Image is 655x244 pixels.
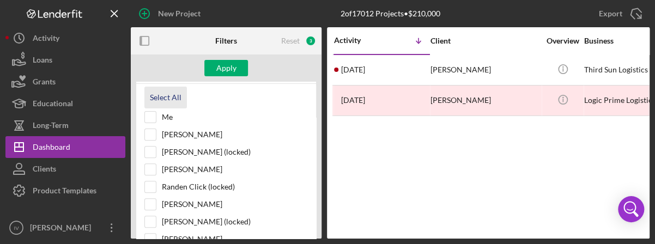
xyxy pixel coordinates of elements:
div: Reset [281,36,300,45]
text: IV [14,225,19,231]
div: 3 [305,35,316,46]
button: Educational [5,93,125,114]
div: [PERSON_NAME] [430,56,539,84]
button: New Project [131,3,211,25]
div: 2 of 17012 Projects • $210,000 [340,9,440,18]
div: Activity [334,36,382,45]
b: Filters [215,36,237,45]
button: Select All [144,87,187,108]
div: [PERSON_NAME] [27,217,98,241]
div: [PERSON_NAME] [430,86,539,115]
button: Clients [5,158,125,180]
div: Loans [33,49,52,74]
button: IV[PERSON_NAME] [5,217,125,239]
label: [PERSON_NAME] [162,164,308,175]
label: Randen Click (locked) [162,181,308,192]
div: Client [430,36,539,45]
button: Grants [5,71,125,93]
button: Apply [204,60,248,76]
div: Apply [216,60,236,76]
div: Select All [150,87,181,108]
button: Long-Term [5,114,125,136]
label: Me [162,112,308,123]
label: [PERSON_NAME] [162,129,308,140]
button: Dashboard [5,136,125,158]
label: [PERSON_NAME] (locked) [162,216,308,227]
div: Grants [33,71,56,95]
div: Clients [33,158,56,182]
button: Product Templates [5,180,125,202]
label: [PERSON_NAME] [162,199,308,210]
time: 2022-06-06 16:21 [341,96,365,105]
div: New Project [158,3,201,25]
div: Product Templates [33,180,96,204]
button: Loans [5,49,125,71]
div: Long-Term [33,114,69,139]
div: Open Intercom Messenger [618,196,644,222]
div: Activity [33,27,59,52]
div: Dashboard [33,136,70,161]
div: Export [599,3,622,25]
label: [PERSON_NAME] (locked) [162,147,308,157]
button: Export [588,3,650,25]
div: Overview [542,36,583,45]
button: Activity [5,27,125,49]
time: 2025-07-10 13:50 [341,65,365,74]
div: Educational [33,93,73,117]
